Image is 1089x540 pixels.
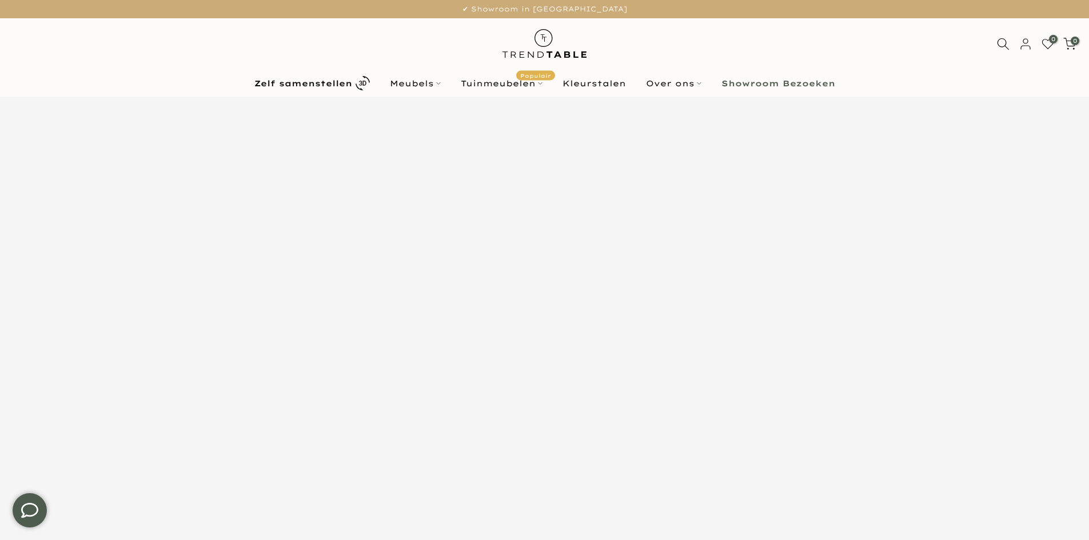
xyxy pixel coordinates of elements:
[721,79,835,87] b: Showroom Bezoeken
[254,79,352,87] b: Zelf samenstellen
[1042,38,1054,50] a: 0
[636,77,711,90] a: Over ons
[1,482,58,539] iframe: toggle-frame
[1063,38,1076,50] a: 0
[494,18,595,69] img: trend-table
[380,77,450,90] a: Meubels
[552,77,636,90] a: Kleurstalen
[14,3,1075,15] p: ✔ Showroom in [GEOGRAPHIC_DATA]
[244,73,380,93] a: Zelf samenstellen
[1049,35,1058,43] span: 0
[450,77,552,90] a: TuinmeubelenPopulair
[1071,37,1079,45] span: 0
[711,77,845,90] a: Showroom Bezoeken
[516,70,555,80] span: Populair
